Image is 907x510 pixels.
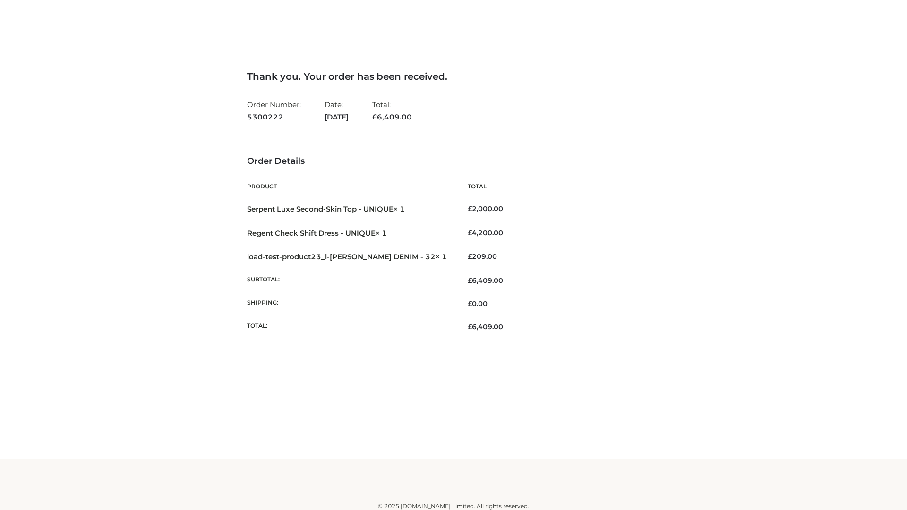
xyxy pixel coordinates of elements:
span: 6,409.00 [468,323,503,331]
span: £ [468,252,472,261]
strong: Serpent Luxe Second-Skin Top - UNIQUE [247,204,405,213]
th: Total [453,176,660,197]
span: 6,409.00 [468,276,503,285]
bdi: 0.00 [468,299,488,308]
strong: × 1 [394,204,405,213]
li: Date: [325,96,349,125]
span: £ [468,276,472,285]
strong: [DATE] [325,111,349,123]
strong: × 1 [436,252,447,261]
h3: Order Details [247,156,660,167]
li: Order Number: [247,96,301,125]
strong: 5300222 [247,111,301,123]
span: £ [468,229,472,237]
th: Total: [247,315,453,339]
strong: Regent Check Shift Dress - UNIQUE [247,229,387,238]
h3: Thank you. Your order has been received. [247,71,660,82]
span: £ [468,323,472,331]
bdi: 209.00 [468,252,497,261]
strong: × 1 [376,229,387,238]
strong: load-test-product23_l-[PERSON_NAME] DENIM - 32 [247,252,447,261]
th: Shipping: [247,292,453,315]
span: £ [372,112,377,121]
th: Subtotal: [247,269,453,292]
span: £ [468,299,472,308]
bdi: 4,200.00 [468,229,503,237]
span: 6,409.00 [372,112,412,121]
li: Total: [372,96,412,125]
th: Product [247,176,453,197]
bdi: 2,000.00 [468,204,503,213]
span: £ [468,204,472,213]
